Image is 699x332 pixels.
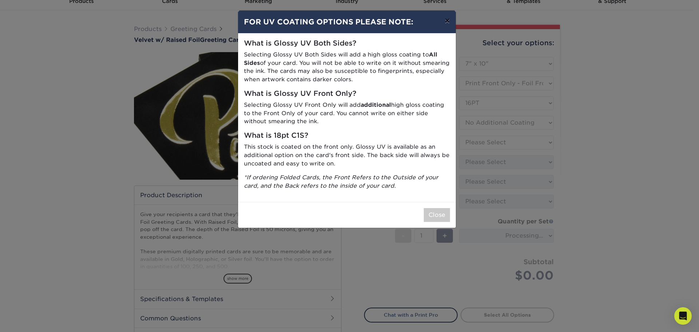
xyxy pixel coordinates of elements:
[244,16,450,27] h4: FOR UV COATING OPTIONS PLEASE NOTE:
[244,132,450,140] h5: What is 18pt C1S?
[244,174,438,189] i: *If ordering Folded Cards, the Front Refers to the Outside of your card, and the Back refers to t...
[244,51,450,84] p: Selecting Glossy UV Both Sides will add a high gloss coating to of your card. You will not be abl...
[424,208,450,222] button: Close
[244,39,450,48] h5: What is Glossy UV Both Sides?
[674,307,692,325] div: Open Intercom Messenger
[439,11,455,31] button: ×
[361,101,391,108] strong: additional
[244,101,450,126] p: Selecting Glossy UV Front Only will add high gloss coating to the Front Only of your card. You ca...
[244,90,450,98] h5: What is Glossy UV Front Only?
[244,143,450,168] p: This stock is coated on the front only. Glossy UV is available as an additional option on the car...
[244,51,437,66] strong: All Sides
